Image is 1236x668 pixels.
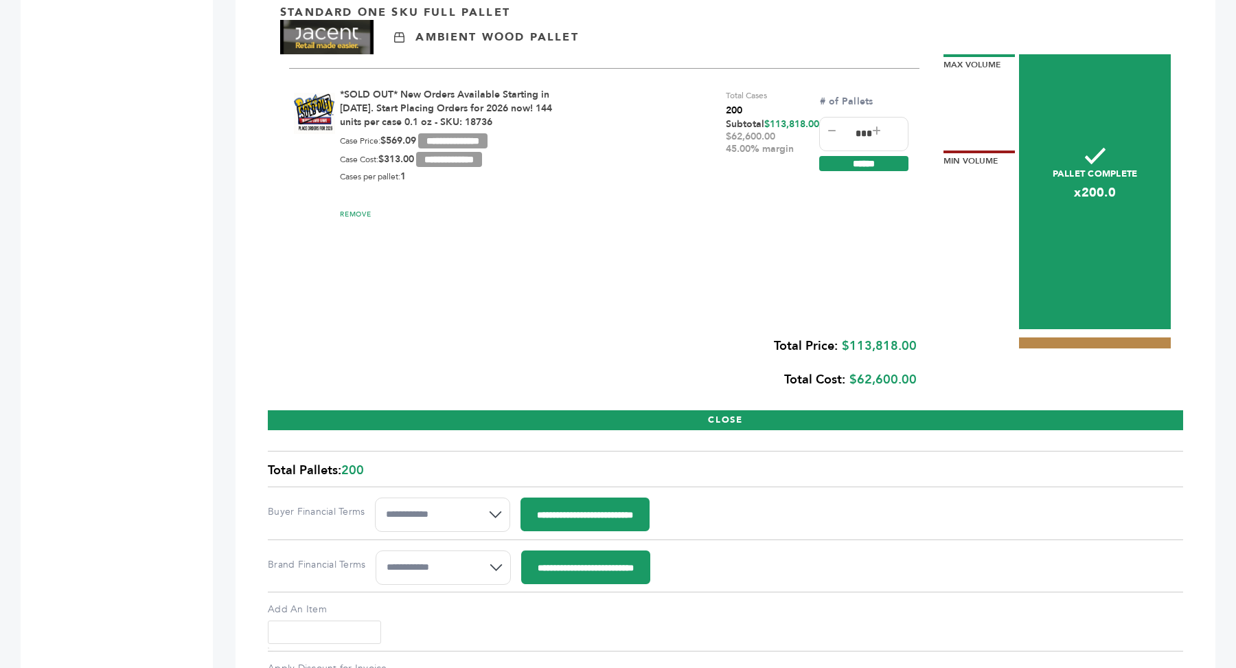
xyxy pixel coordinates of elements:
span: $113,818.00 [764,118,819,131]
div: $113,818.00 $62,600.00 [280,329,917,397]
div: $62,600.00 45.00% margin [726,131,819,155]
span: 200 [726,103,767,118]
label: Add An Item [268,603,1183,616]
b: 1 [400,170,406,183]
div: Total Cases [726,88,767,118]
a: *SOLD OUT* New Orders Available Starting in [DATE]. Start Placing Orders for 2026 now! 144 units ... [340,88,552,128]
p: Standard One Sku Full Pallet [280,5,510,20]
b: Total Price: [774,337,838,355]
label: # of Pallets [819,95,874,109]
label: Brand Financial Terms [268,558,365,572]
div: Min Volume [943,151,1015,167]
b: $313.00 [378,153,414,166]
div: Case Price: [340,133,488,148]
img: Brand Name [280,20,374,54]
button: CLOSE [268,410,1183,430]
a: REMOVE [340,210,371,219]
div: Pallet Complete [1019,54,1171,329]
b: Total Cost: [784,371,845,388]
span: 200 [341,462,364,479]
div: Max Volume [943,54,1015,71]
img: Ambient [394,32,404,43]
img: checkmark [1085,148,1106,164]
span: Total Pallets: [268,462,341,479]
label: Buyer Financial Terms [268,505,365,519]
span: x200.0 [1019,184,1171,201]
div: Subtotal [726,118,819,155]
b: $569.09 [380,134,416,147]
p: Ambient Wood Pallet [415,30,578,45]
div: Case Cost: [340,152,482,167]
div: Cases per pallet: [340,170,406,183]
